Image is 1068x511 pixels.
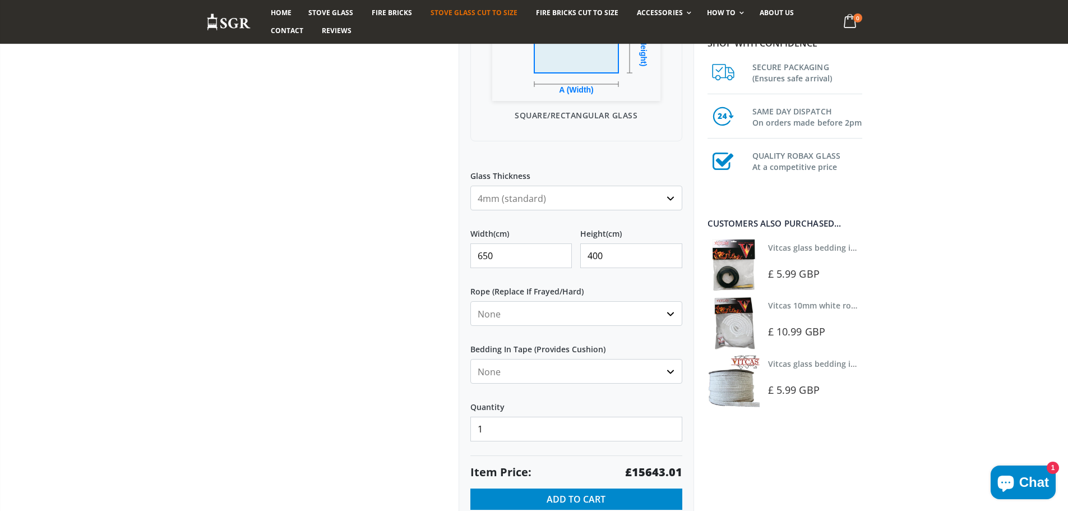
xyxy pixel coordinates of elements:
[752,148,862,173] h3: QUALITY ROBAX GLASS At a competitive price
[262,4,300,22] a: Home
[708,239,760,291] img: Vitcas stove glass bedding in tape
[707,8,736,17] span: How To
[422,4,526,22] a: Stove Glass Cut To Size
[768,267,820,280] span: £ 5.99 GBP
[470,277,682,297] label: Rope (Replace If Frayed/Hard)
[699,4,750,22] a: How To
[987,466,1059,502] inbox-online-store-chat: Shopify online store chat
[580,219,682,239] label: Height
[768,300,988,311] a: Vitcas 10mm white rope kit - includes rope seal and glue!
[768,358,1006,369] a: Vitcas glass bedding in tape - 2mm x 15mm x 2 meters (White)
[313,22,360,40] a: Reviews
[853,13,862,22] span: 0
[372,8,412,17] span: Fire Bricks
[768,325,825,338] span: £ 10.99 GBP
[708,219,862,228] div: Customers also purchased...
[528,4,627,22] a: Fire Bricks Cut To Size
[308,8,353,17] span: Stove Glass
[839,11,862,33] a: 0
[470,464,531,480] span: Item Price:
[300,4,362,22] a: Stove Glass
[708,355,760,407] img: Vitcas stove glass bedding in tape
[470,161,682,181] label: Glass Thickness
[752,104,862,128] h3: SAME DAY DISPATCH On orders made before 2pm
[271,26,303,35] span: Contact
[536,8,618,17] span: Fire Bricks Cut To Size
[637,8,682,17] span: Accessories
[752,59,862,84] h3: SECURE PACKAGING (Ensures safe arrival)
[708,297,760,349] img: Vitcas white rope, glue and gloves kit 10mm
[625,464,682,480] strong: £15643.01
[470,219,572,239] label: Width
[606,229,622,239] span: (cm)
[206,13,251,31] img: Stove Glass Replacement
[482,109,671,121] p: Square/Rectangular Glass
[760,8,794,17] span: About us
[768,242,977,253] a: Vitcas glass bedding in tape - 2mm x 10mm x 2 meters
[470,392,682,412] label: Quantity
[431,8,517,17] span: Stove Glass Cut To Size
[271,8,292,17] span: Home
[322,26,352,35] span: Reviews
[547,493,605,505] span: Add to Cart
[262,22,312,40] a: Contact
[768,383,820,397] span: £ 5.99 GBP
[493,229,509,239] span: (cm)
[363,4,420,22] a: Fire Bricks
[470,489,682,510] button: Add to Cart
[470,334,682,355] label: Bedding In Tape (Provides Cushion)
[628,4,696,22] a: Accessories
[751,4,802,22] a: About us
